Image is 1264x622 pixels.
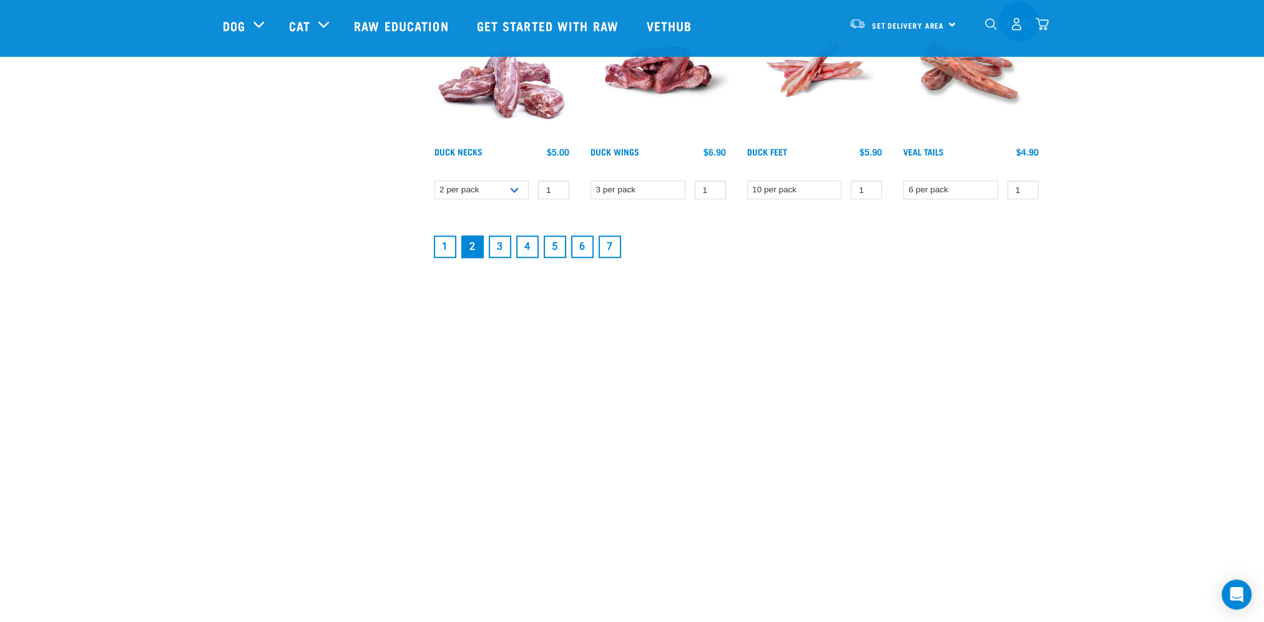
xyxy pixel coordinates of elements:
img: home-icon@2x.png [1036,17,1049,31]
a: Duck Wings [590,149,639,154]
div: $6.90 [703,147,726,157]
div: $5.90 [860,147,882,157]
a: Duck Feet [747,149,787,154]
img: home-icon-1@2x.png [985,18,997,30]
a: Page 2 [461,235,484,258]
a: Goto page 3 [489,235,511,258]
nav: pagination [431,233,1042,260]
img: van-moving.png [849,18,866,29]
a: Goto page 1 [434,235,456,258]
a: Vethub [634,1,708,51]
div: $5.00 [547,147,569,157]
div: Open Intercom Messenger [1222,580,1252,610]
a: Goto page 6 [571,235,594,258]
div: $4.90 [1016,147,1039,157]
a: Cat [289,16,310,35]
a: Raw Education [341,1,464,51]
input: 1 [1007,180,1039,200]
a: Dog [223,16,245,35]
a: Veal Tails [903,149,944,154]
span: Set Delivery Area [872,23,944,27]
img: user.png [1010,17,1023,31]
input: 1 [695,180,726,200]
a: Goto page 4 [516,235,539,258]
a: Goto page 5 [544,235,566,258]
a: Duck Necks [434,149,483,154]
a: Goto page 7 [599,235,621,258]
input: 1 [851,180,882,200]
a: Get started with Raw [464,1,634,51]
input: 1 [538,180,569,200]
